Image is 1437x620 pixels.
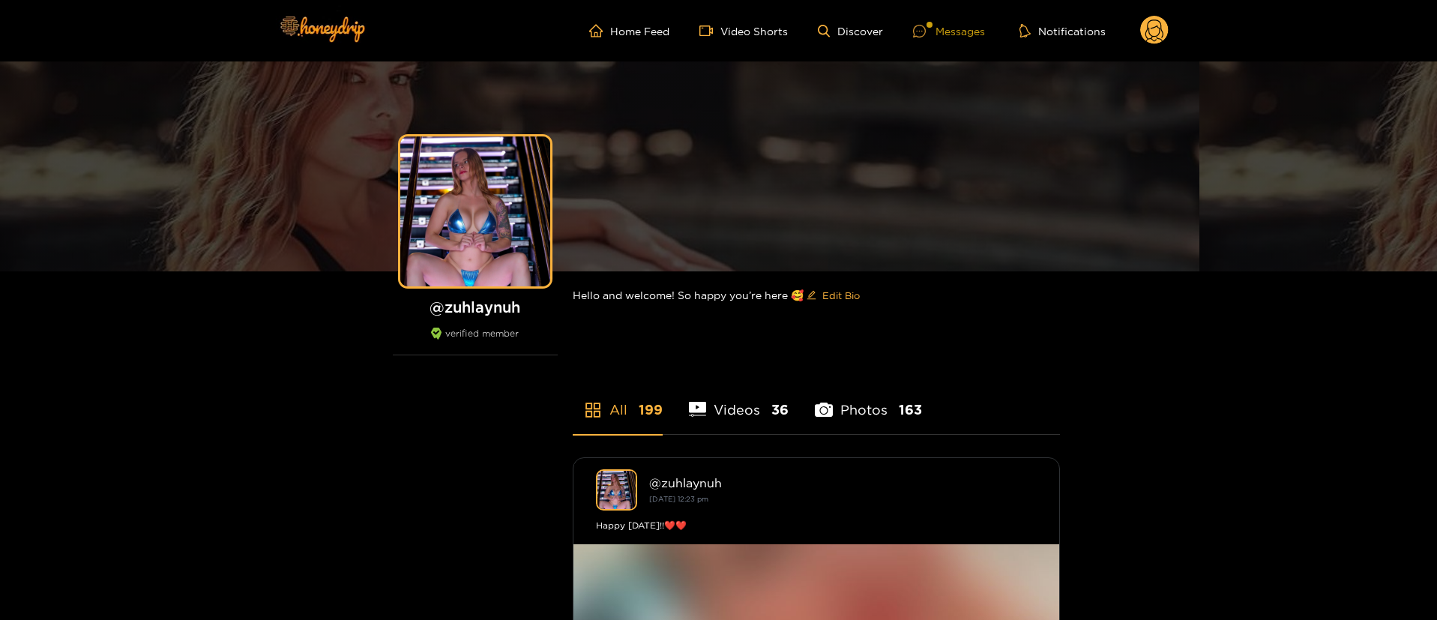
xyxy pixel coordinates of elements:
[689,367,789,434] li: Videos
[589,24,610,37] span: home
[649,495,708,503] small: [DATE] 12:23 pm
[639,400,663,419] span: 199
[699,24,788,37] a: Video Shorts
[596,469,637,511] img: zuhlaynuh
[589,24,669,37] a: Home Feed
[822,288,860,303] span: Edit Bio
[818,25,883,37] a: Discover
[771,400,789,419] span: 36
[573,367,663,434] li: All
[699,24,720,37] span: video-camera
[393,298,558,316] h1: @ zuhlaynuh
[899,400,922,419] span: 163
[393,328,558,355] div: verified member
[1015,23,1110,38] button: Notifications
[815,367,922,434] li: Photos
[804,283,863,307] button: editEdit Bio
[913,22,985,40] div: Messages
[584,401,602,419] span: appstore
[596,518,1037,533] div: Happy [DATE]!!❤️❤️
[807,290,816,301] span: edit
[649,476,1037,490] div: @ zuhlaynuh
[573,271,1060,319] div: Hello and welcome! So happy you’re here 🥰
